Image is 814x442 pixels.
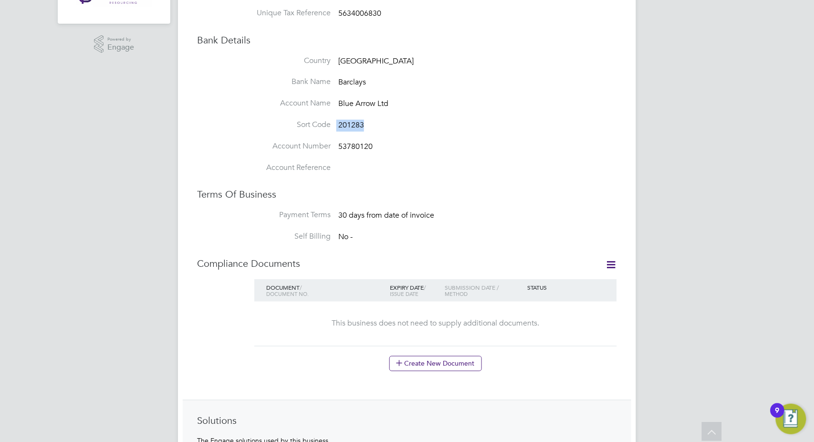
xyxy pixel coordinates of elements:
[775,410,780,423] div: 9
[235,98,331,108] label: Account Name
[442,279,525,303] div: Submission date /
[338,120,364,130] span: 201283
[235,8,331,18] label: Unique Tax Reference
[235,232,331,242] label: Self Billing
[338,78,366,87] span: Barclays
[235,210,331,220] label: Payment Terms
[107,43,134,52] span: Engage
[235,163,331,173] label: Account Reference
[525,279,607,295] div: Status
[235,56,331,66] label: Country
[338,56,414,66] span: [GEOGRAPHIC_DATA]
[107,35,134,43] span: Powered by
[300,284,302,291] span: /
[197,188,617,200] h3: Terms Of Business
[349,211,382,221] span: days from
[384,211,434,221] span: date of invoice
[338,142,373,151] span: 53780120
[266,291,309,298] span: Document no.
[197,257,617,270] h3: Compliance Documents
[264,279,387,303] div: Document
[235,141,331,151] label: Account Number
[338,9,381,18] span: 5634006830
[445,291,468,298] span: Method
[94,35,135,53] a: Powered byEngage
[338,232,353,242] span: No -
[424,284,426,291] span: /
[235,77,331,87] label: Bank Name
[390,291,418,298] span: Issue date
[776,404,806,434] button: Open Resource Center, 9 new notifications
[338,211,347,221] span: 30
[197,415,617,427] h3: Solutions
[389,356,482,371] button: Create New Document
[235,120,331,130] label: Sort Code
[197,34,617,46] h3: Bank Details
[264,319,607,329] div: This business does not need to supply additional documents.
[338,99,388,108] span: Blue Arrow Ltd
[387,279,442,303] div: Expiry date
